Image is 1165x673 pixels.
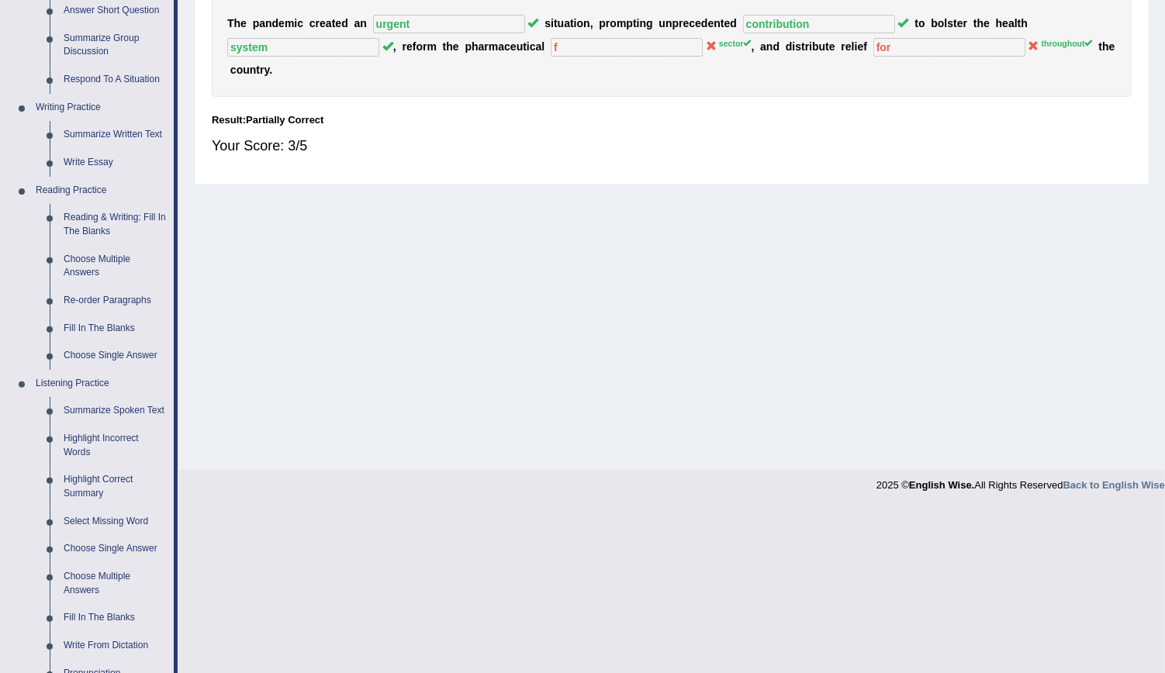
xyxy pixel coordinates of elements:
[554,17,558,29] b: t
[393,40,396,53] b: ,
[845,40,852,53] b: e
[1002,17,1008,29] b: e
[237,64,244,76] b: o
[583,17,590,29] b: n
[423,40,427,53] b: r
[212,112,1132,127] div: Result:
[278,17,285,29] b: e
[297,17,303,29] b: c
[633,17,637,29] b: t
[406,40,413,53] b: e
[947,17,953,29] b: s
[1099,40,1103,53] b: t
[57,204,174,245] a: Reading & Writing: Fill In The Blanks
[57,508,174,536] a: Select Missing Word
[504,40,510,53] b: c
[801,40,805,53] b: t
[909,479,974,491] strong: English Wise.
[57,397,174,425] a: Summarize Spoken Text
[760,40,766,53] b: a
[724,17,731,29] b: e
[57,287,174,315] a: Re-order Paragraphs
[320,17,326,29] b: e
[57,604,174,632] a: Fill In The Blanks
[606,17,610,29] b: r
[544,17,551,29] b: s
[564,17,570,29] b: a
[773,40,780,53] b: d
[730,17,737,29] b: d
[812,40,819,53] b: b
[510,40,517,53] b: e
[57,535,174,563] a: Choose Single Answer
[1063,479,1165,491] strong: Back to English Wise
[672,17,679,29] b: p
[373,15,525,33] input: blank
[498,40,504,53] b: a
[679,17,683,29] b: r
[577,17,584,29] b: o
[852,40,855,53] b: l
[523,40,527,53] b: t
[484,40,488,53] b: r
[626,17,633,29] b: p
[57,632,174,660] a: Write From Dictation
[341,17,348,29] b: d
[714,17,721,29] b: n
[326,17,332,29] b: a
[574,17,577,29] b: i
[842,40,845,53] b: r
[1015,17,1018,29] b: l
[57,425,174,466] a: Highlight Incorrect Words
[752,40,755,53] b: ,
[446,40,453,53] b: h
[472,40,479,53] b: h
[29,177,174,205] a: Reading Practice
[57,342,174,370] a: Choose Single Answer
[977,17,984,29] b: h
[227,17,234,29] b: T
[316,17,320,29] b: r
[260,64,264,76] b: r
[665,17,672,29] b: n
[354,17,361,29] b: a
[953,17,957,29] b: t
[637,17,640,29] b: i
[617,17,626,29] b: m
[403,40,406,53] b: r
[708,17,714,29] b: e
[227,38,379,57] input: blank
[873,38,1025,57] input: blank
[360,17,367,29] b: n
[863,40,867,53] b: f
[1022,17,1028,29] b: h
[743,15,895,33] input: blank
[996,17,1003,29] b: h
[57,149,174,177] a: Write Essay
[250,64,257,76] b: n
[335,17,341,29] b: e
[536,40,542,53] b: a
[269,64,272,76] b: .
[285,17,294,29] b: m
[689,17,695,29] b: c
[309,17,316,29] b: c
[551,17,554,29] b: i
[945,17,948,29] b: l
[570,17,574,29] b: t
[786,40,793,53] b: d
[57,563,174,604] a: Choose Multiple Answers
[240,17,247,29] b: e
[29,370,174,398] a: Listening Practice
[259,17,265,29] b: a
[646,17,653,29] b: g
[1018,17,1022,29] b: t
[541,40,544,53] b: l
[1109,40,1115,53] b: e
[963,17,967,29] b: r
[858,40,864,53] b: e
[819,40,826,53] b: u
[243,64,250,76] b: u
[416,40,423,53] b: o
[230,64,237,76] b: c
